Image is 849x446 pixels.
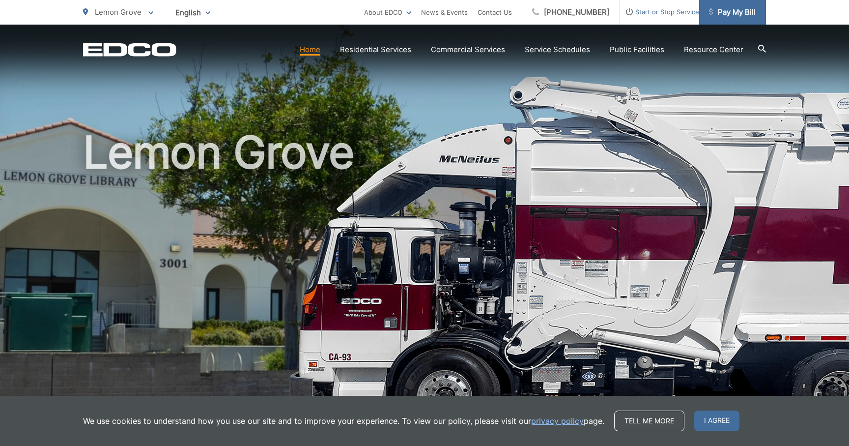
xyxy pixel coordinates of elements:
a: Residential Services [340,44,411,56]
a: Tell me more [614,411,684,431]
span: I agree [694,411,739,431]
a: News & Events [421,6,468,18]
span: Pay My Bill [709,6,756,18]
p: We use cookies to understand how you use our site and to improve your experience. To view our pol... [83,415,604,427]
a: Resource Center [684,44,743,56]
a: privacy policy [531,415,584,427]
a: EDCD logo. Return to the homepage. [83,43,176,57]
a: Commercial Services [431,44,505,56]
h1: Lemon Grove [83,128,766,439]
a: Home [300,44,320,56]
a: Contact Us [478,6,512,18]
a: About EDCO [364,6,411,18]
span: Lemon Grove [95,7,141,17]
a: Service Schedules [525,44,590,56]
a: Public Facilities [610,44,664,56]
span: English [168,4,218,21]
